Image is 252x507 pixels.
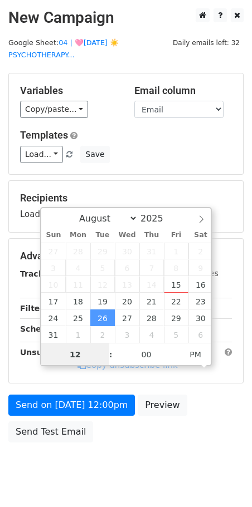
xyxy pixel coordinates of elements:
[169,38,244,47] a: Daily emails left: 32
[164,243,188,259] span: August 1, 2025
[113,343,181,366] input: Minute
[169,37,244,49] span: Daily emails left: 32
[180,343,211,366] span: Click to toggle
[90,326,115,343] span: September 2, 2025
[41,232,66,239] span: Sun
[41,243,66,259] span: July 27, 2025
[41,309,66,326] span: August 24, 2025
[175,268,218,279] label: UTM Codes
[8,38,119,60] small: Google Sheet:
[90,309,115,326] span: August 26, 2025
[66,243,90,259] span: July 28, 2025
[139,309,164,326] span: August 28, 2025
[20,129,68,141] a: Templates
[66,326,90,343] span: September 1, 2025
[66,276,90,293] span: August 11, 2025
[41,326,66,343] span: August 31, 2025
[115,293,139,309] span: August 20, 2025
[20,192,232,204] h5: Recipients
[164,309,188,326] span: August 29, 2025
[8,8,244,27] h2: New Campaign
[90,259,115,276] span: August 5, 2025
[188,293,213,309] span: August 23, 2025
[20,304,49,313] strong: Filters
[41,259,66,276] span: August 3, 2025
[20,250,232,262] h5: Advanced
[66,293,90,309] span: August 18, 2025
[188,259,213,276] span: August 9, 2025
[188,326,213,343] span: September 6, 2025
[20,85,118,97] h5: Variables
[139,276,164,293] span: August 14, 2025
[80,146,109,163] button: Save
[139,326,164,343] span: September 4, 2025
[41,343,109,366] input: Hour
[115,243,139,259] span: July 30, 2025
[66,309,90,326] span: August 25, 2025
[66,259,90,276] span: August 4, 2025
[138,213,178,224] input: Year
[8,38,119,60] a: 04 | 🩷[DATE] ☀️PSYCHOTHERAPY...
[164,259,188,276] span: August 8, 2025
[139,243,164,259] span: July 31, 2025
[90,232,115,239] span: Tue
[139,232,164,239] span: Thu
[164,232,188,239] span: Fri
[164,276,188,293] span: August 15, 2025
[109,343,113,366] span: :
[20,348,75,357] strong: Unsubscribe
[20,192,232,221] div: Loading...
[90,243,115,259] span: July 29, 2025
[115,259,139,276] span: August 6, 2025
[196,454,252,507] iframe: Chat Widget
[188,243,213,259] span: August 2, 2025
[164,293,188,309] span: August 22, 2025
[115,309,139,326] span: August 27, 2025
[188,232,213,239] span: Sat
[138,395,187,416] a: Preview
[139,259,164,276] span: August 7, 2025
[90,293,115,309] span: August 19, 2025
[115,232,139,239] span: Wed
[20,324,60,333] strong: Schedule
[20,269,57,278] strong: Tracking
[8,421,93,442] a: Send Test Email
[90,276,115,293] span: August 12, 2025
[8,395,135,416] a: Send on [DATE] 12:00pm
[139,293,164,309] span: August 21, 2025
[20,146,63,163] a: Load...
[115,276,139,293] span: August 13, 2025
[188,309,213,326] span: August 30, 2025
[66,232,90,239] span: Mon
[164,326,188,343] span: September 5, 2025
[115,326,139,343] span: September 3, 2025
[134,85,232,97] h5: Email column
[41,276,66,293] span: August 10, 2025
[20,101,88,118] a: Copy/paste...
[41,293,66,309] span: August 17, 2025
[188,276,213,293] span: August 16, 2025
